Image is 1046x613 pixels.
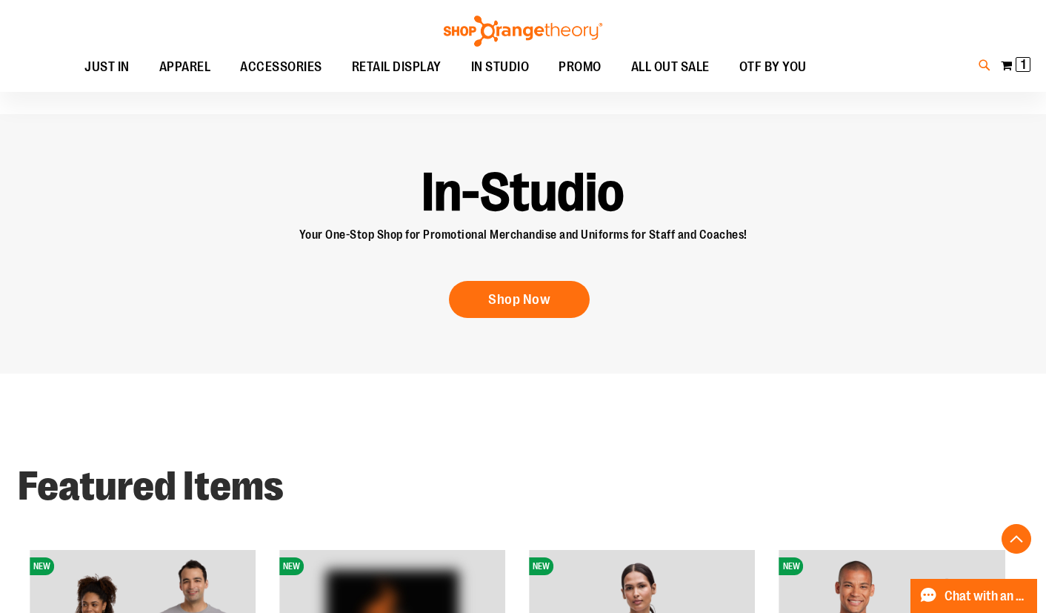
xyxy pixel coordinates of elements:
span: ALL OUT SALE [631,50,710,84]
button: Chat with an Expert [910,579,1038,613]
span: JUST IN [84,50,130,84]
span: NEW [779,557,804,575]
span: NEW [279,557,304,575]
span: APPAREL [159,50,211,84]
span: Your One-Stop Shop for Promotional Merchandise and Uniforms for Staff and Coaches! [299,228,747,242]
span: Chat with an Expert [945,589,1028,603]
strong: In-Studio [422,162,624,223]
button: Back To Top [1002,524,1031,554]
span: NEW [529,557,553,575]
span: 1 [1021,57,1026,72]
span: NEW [30,557,54,575]
span: ACCESSORIES [240,50,322,84]
img: Shop Orangetheory [442,16,604,47]
span: PROMO [559,50,602,84]
span: Shop Now [488,291,550,308]
span: OTF BY YOU [739,50,807,84]
a: Shop Now [449,281,590,318]
span: RETAIL DISPLAY [352,50,442,84]
strong: Featured Items [18,463,284,509]
span: IN STUDIO [471,50,530,84]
